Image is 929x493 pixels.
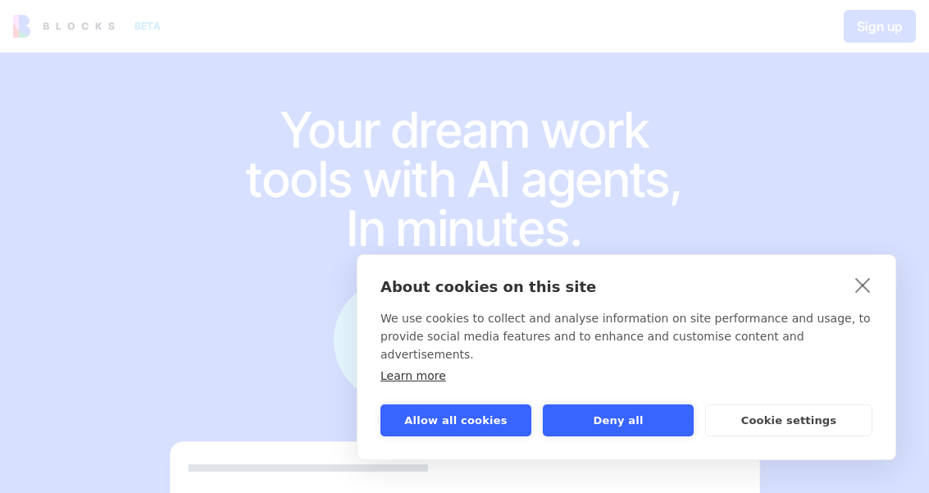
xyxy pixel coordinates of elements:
strong: About cookies on this site [380,278,596,295]
p: We use cookies to collect and analyse information on site performance and usage, to provide socia... [380,309,872,363]
button: Deny all [543,404,694,436]
a: close [850,272,876,298]
button: Allow all cookies [380,404,531,436]
button: Cookie settings [705,404,872,436]
a: Learn more [380,369,446,382]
